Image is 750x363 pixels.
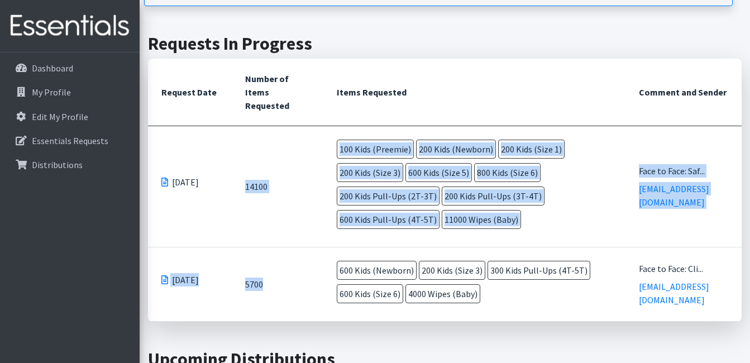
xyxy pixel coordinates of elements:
span: 300 Kids Pull-Ups (4T-5T) [488,261,590,280]
p: Essentials Requests [32,135,108,146]
a: Essentials Requests [4,130,135,152]
h2: Requests In Progress [148,33,742,54]
span: 600 Kids Pull-Ups (4T-5T) [337,210,440,229]
a: Dashboard [4,57,135,79]
span: 11000 Wipes (Baby) [442,210,521,229]
span: 200 Kids (Size 3) [337,163,403,182]
p: Dashboard [32,63,73,74]
p: Distributions [32,159,83,170]
span: 200 Kids (Size 1) [498,140,565,159]
span: 200 Kids (Size 3) [419,261,485,280]
span: 600 Kids (Newborn) [337,261,417,280]
span: 200 Kids Pull-Ups (3T-4T) [442,187,544,206]
th: Request Date [148,59,232,126]
p: Edit My Profile [32,111,88,122]
img: HumanEssentials [4,7,135,45]
span: [DATE] [172,273,199,286]
span: 4000 Wipes (Baby) [405,284,480,303]
span: 100 Kids (Preemie) [337,140,414,159]
span: 200 Kids (Newborn) [416,140,496,159]
th: Number of Items Requested [232,59,323,126]
span: 600 Kids (Size 6) [337,284,403,303]
div: Face to Face: Saf... [639,164,728,178]
td: 14100 [232,126,323,247]
span: 800 Kids (Size 6) [474,163,541,182]
a: Distributions [4,154,135,176]
p: My Profile [32,87,71,98]
span: [DATE] [172,175,199,189]
a: [EMAIL_ADDRESS][DOMAIN_NAME] [639,183,709,208]
th: Items Requested [323,59,625,126]
div: Face to Face: Cli... [639,262,728,275]
a: My Profile [4,81,135,103]
a: [EMAIL_ADDRESS][DOMAIN_NAME] [639,281,709,305]
td: 5700 [232,247,323,322]
span: 600 Kids (Size 5) [405,163,472,182]
th: Comment and Sender [625,59,742,126]
span: 200 Kids Pull-Ups (2T-3T) [337,187,440,206]
a: Edit My Profile [4,106,135,128]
